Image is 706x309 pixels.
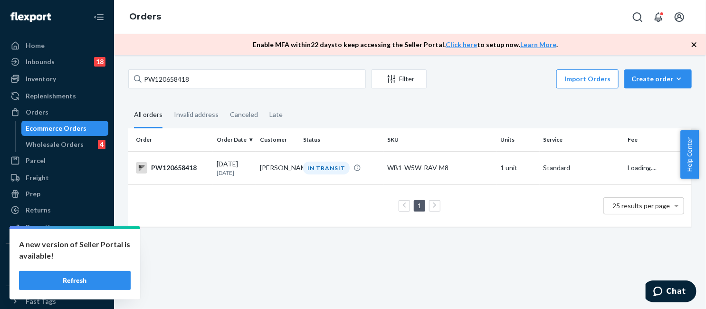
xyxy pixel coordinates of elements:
a: Prep [6,186,108,202]
th: Fee [624,128,692,151]
div: Filter [372,74,426,84]
p: Enable MFA within 22 days to keep accessing the Seller Portal. to setup now. . [253,40,558,49]
img: Flexport logo [10,12,51,22]
p: Standard [544,163,620,173]
button: Refresh [19,271,131,290]
div: Returns [26,205,51,215]
p: A new version of Seller Portal is available! [19,239,131,261]
button: Help Center [680,130,699,179]
button: Open notifications [649,8,668,27]
a: Add Integration [6,270,108,282]
a: Orders [6,105,108,120]
div: Home [26,41,45,50]
div: Ecommerce Orders [26,124,87,133]
button: Filter [372,69,427,88]
div: All orders [134,102,162,128]
th: Order [128,128,213,151]
div: Invalid address [174,102,219,127]
button: Close Navigation [89,8,108,27]
div: 4 [98,140,105,149]
a: Home [6,38,108,53]
th: Status [299,128,384,151]
div: Late [269,102,283,127]
div: Freight [26,173,49,183]
button: Open Search Box [628,8,647,27]
td: 1 unit [496,151,540,184]
button: Create order [624,69,692,88]
th: Order Date [213,128,256,151]
a: Returns [6,203,108,218]
button: Fast Tags [6,294,108,309]
td: [PERSON_NAME] [256,151,299,184]
a: Inbounds18 [6,54,108,69]
iframe: Opens a widget where you can chat to one of our agents [646,280,696,304]
div: Parcel [26,156,46,165]
a: Click here [446,40,477,48]
div: Replenishments [26,91,76,101]
th: SKU [384,128,496,151]
a: Parcel [6,153,108,168]
div: IN TRANSIT [303,162,350,174]
a: Inventory [6,71,108,87]
div: Wholesale Orders [26,140,84,149]
a: Orders [129,11,161,22]
div: Orders [26,107,48,117]
button: Integrations [6,251,108,267]
div: Inbounds [26,57,55,67]
input: Search orders [128,69,366,88]
button: Import Orders [556,69,619,88]
div: Inventory [26,74,56,84]
div: 18 [94,57,105,67]
div: Fast Tags [26,297,56,306]
span: 25 results per page [613,202,670,210]
td: Loading.... [624,151,692,184]
div: PW120658418 [136,162,209,174]
div: Canceled [230,102,258,127]
div: Create order [631,74,685,84]
a: Wholesale Orders4 [21,137,109,152]
th: Service [540,128,624,151]
a: Replenishments [6,88,108,104]
div: WB1-W5W-RAV-M8 [388,163,493,173]
a: Learn More [520,40,556,48]
a: Page 1 is your current page [416,202,423,210]
a: Freight [6,170,108,185]
a: Reporting [6,220,108,235]
div: [DATE] [217,159,252,177]
div: Prep [26,189,40,199]
p: [DATE] [217,169,252,177]
th: Units [496,128,540,151]
div: Reporting [26,222,57,232]
ol: breadcrumbs [122,3,169,31]
a: Ecommerce Orders [21,121,109,136]
button: Open account menu [670,8,689,27]
div: Customer [260,135,296,144]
